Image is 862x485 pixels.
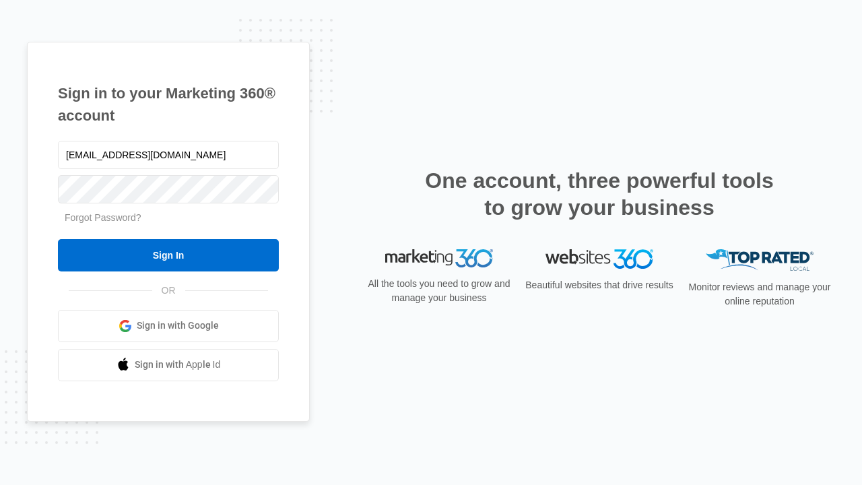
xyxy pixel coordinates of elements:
[706,249,814,271] img: Top Rated Local
[545,249,653,269] img: Websites 360
[421,167,778,221] h2: One account, three powerful tools to grow your business
[152,284,185,298] span: OR
[58,310,279,342] a: Sign in with Google
[137,319,219,333] span: Sign in with Google
[684,280,835,309] p: Monitor reviews and manage your online reputation
[58,239,279,271] input: Sign In
[524,278,675,292] p: Beautiful websites that drive results
[135,358,221,372] span: Sign in with Apple Id
[385,249,493,268] img: Marketing 360
[58,349,279,381] a: Sign in with Apple Id
[364,277,515,305] p: All the tools you need to grow and manage your business
[58,141,279,169] input: Email
[65,212,141,223] a: Forgot Password?
[58,82,279,127] h1: Sign in to your Marketing 360® account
